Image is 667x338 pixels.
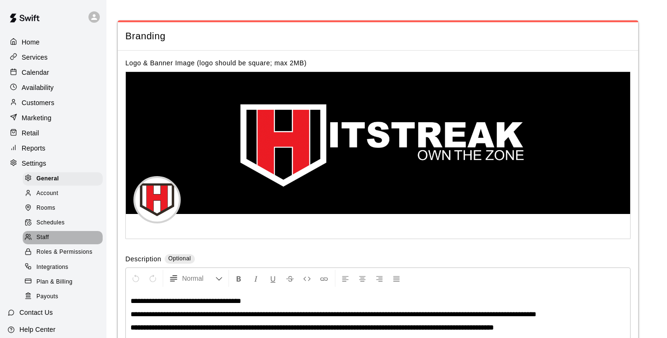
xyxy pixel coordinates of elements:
div: Roles & Permissions [23,246,103,259]
a: Settings [8,156,99,170]
a: Customers [8,96,99,110]
p: Services [22,53,48,62]
div: Rooms [23,202,103,215]
p: Calendar [22,68,49,77]
span: Normal [182,274,215,283]
button: Formatting Options [165,270,227,287]
span: Staff [36,233,49,242]
p: Availability [22,83,54,92]
label: Logo & Banner Image (logo should be square; max 2MB) [125,59,307,67]
button: Format Underline [265,270,281,287]
span: Branding [125,30,631,43]
span: General [36,174,59,184]
a: Marketing [8,111,99,125]
span: Schedules [36,218,65,228]
a: General [23,171,106,186]
div: Integrations [23,261,103,274]
a: Reports [8,141,99,155]
span: Rooms [36,204,55,213]
p: Marketing [22,113,52,123]
a: Staff [23,231,106,245]
p: Reports [22,143,45,153]
button: Redo [145,270,161,287]
div: Schedules [23,216,103,230]
a: Retail [8,126,99,140]
a: Plan & Billing [23,275,106,289]
div: Payouts [23,290,103,303]
a: Schedules [23,216,106,231]
button: Insert Code [299,270,315,287]
a: Availability [8,80,99,95]
a: Rooms [23,201,106,216]
a: Services [8,50,99,64]
span: Payouts [36,292,58,302]
button: Left Align [337,270,353,287]
p: Contact Us [19,308,53,317]
a: Payouts [23,289,106,304]
p: Settings [22,159,46,168]
p: Help Center [19,325,55,334]
span: Integrations [36,263,69,272]
a: Home [8,35,99,49]
span: Optional [168,255,191,262]
button: Undo [128,270,144,287]
span: Roles & Permissions [36,248,92,257]
button: Right Align [371,270,387,287]
a: Account [23,186,106,201]
button: Format Italics [248,270,264,287]
a: Roles & Permissions [23,245,106,260]
div: Staff [23,231,103,244]
p: Retail [22,128,39,138]
p: Home [22,37,40,47]
label: Description [125,254,161,265]
p: Customers [22,98,54,107]
span: Plan & Billing [36,277,72,287]
div: Account [23,187,103,200]
div: General [23,172,103,186]
button: Justify Align [388,270,404,287]
button: Format Bold [231,270,247,287]
a: Calendar [8,65,99,80]
a: Integrations [23,260,106,275]
button: Insert Link [316,270,332,287]
span: Account [36,189,58,198]
button: Format Strikethrough [282,270,298,287]
div: Plan & Billing [23,276,103,289]
button: Center Align [354,270,370,287]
